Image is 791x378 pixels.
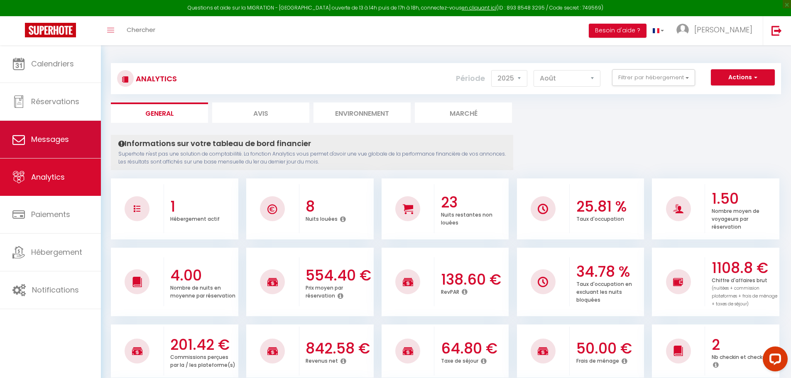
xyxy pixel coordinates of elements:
p: Nombre moyen de voyageurs par réservation [712,206,759,230]
button: Actions [711,69,775,86]
p: Superhote n'est pas une solution de comptabilité. La fonction Analytics vous permet d'avoir une v... [118,150,506,166]
li: Marché [415,102,512,123]
span: Notifications [32,285,79,295]
p: Commissions perçues par la / les plateforme(s) [170,352,235,368]
img: ... [676,24,689,36]
h3: 2 [712,336,778,354]
a: ... [PERSON_NAME] [670,16,763,45]
button: Filtrer par hébergement [612,69,695,86]
h3: 201.42 € [170,336,236,354]
span: Analytics [31,172,65,182]
p: Nuits louées [306,214,338,222]
p: Hébergement actif [170,214,220,222]
li: Avis [212,102,309,123]
h3: 842.58 € [306,340,372,357]
h3: 8 [306,198,372,215]
h4: Informations sur votre tableau de bord financier [118,139,506,148]
img: Super Booking [25,23,76,37]
span: Calendriers [31,59,74,69]
iframe: LiveChat chat widget [756,343,791,378]
h3: 23 [441,194,507,211]
button: Besoin d'aide ? [589,24,647,38]
p: Taxe de séjour [441,356,478,364]
span: Messages [31,134,69,144]
p: Prix moyen par réservation [306,283,343,299]
a: en cliquant ici [462,4,496,11]
h3: 64.80 € [441,340,507,357]
h3: 1108.8 € [712,259,778,277]
span: (nuitées + commission plateformes + frais de ménage + taxes de séjour) [712,285,777,307]
span: Paiements [31,209,70,219]
h3: 50.00 € [576,340,642,357]
h3: 554.40 € [306,267,372,284]
p: Chiffre d'affaires brut [712,275,777,307]
h3: 34.78 % [576,263,642,280]
h3: 1.50 [712,190,778,207]
li: Environnement [313,102,411,123]
a: Chercher [120,16,162,45]
p: Taux d'occupation en excluant les nuits bloquées [576,279,632,303]
img: NO IMAGE [673,277,683,287]
span: Chercher [127,25,155,34]
p: Revenus net [306,356,338,364]
h3: Analytics [134,69,177,88]
p: Frais de ménage [576,356,619,364]
span: Hébergement [31,247,82,257]
p: RevPAR [441,287,459,295]
h3: 4.00 [170,267,236,284]
img: NO IMAGE [538,277,548,287]
li: General [111,102,208,123]
label: Période [456,69,485,88]
p: Nb checkin et checkout [712,352,771,361]
span: Réservations [31,96,79,107]
p: Nuits restantes non louées [441,210,492,226]
h3: 1 [170,198,236,215]
h3: 25.81 % [576,198,642,215]
img: logout [771,25,782,36]
h3: 138.60 € [441,271,507,288]
img: NO IMAGE [134,205,140,212]
p: Nombre de nuits en moyenne par réservation [170,283,235,299]
p: Taux d'occupation [576,214,624,222]
span: [PERSON_NAME] [694,24,752,35]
